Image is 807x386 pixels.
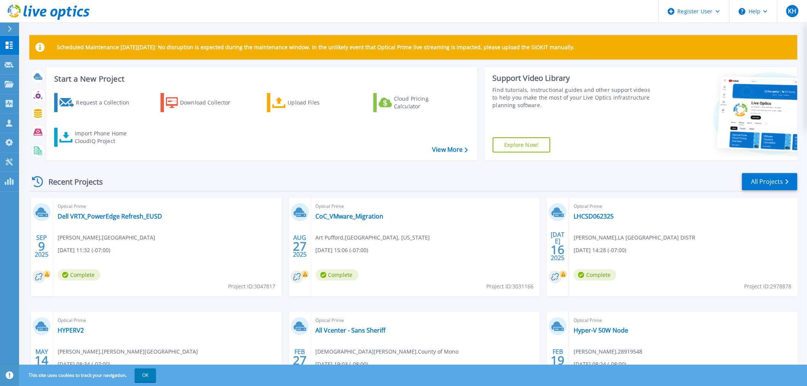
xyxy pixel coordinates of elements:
[316,360,368,368] span: [DATE] 19:03 (-08:00)
[574,202,793,211] span: Optical Prime
[493,137,551,153] a: Explore Now!
[574,246,626,254] span: [DATE] 14:28 (-07:00)
[34,346,49,374] div: MAY 2025
[135,368,156,382] button: OK
[54,75,468,83] h3: Start a New Project
[316,347,459,356] span: [DEMOGRAPHIC_DATA][PERSON_NAME] , County of Mono
[288,95,349,110] div: Upload Files
[742,173,797,190] a: All Projects
[574,347,642,356] span: [PERSON_NAME] , 28919548
[574,233,695,242] span: [PERSON_NAME] , LA [GEOGRAPHIC_DATA] DISTR
[76,95,137,110] div: Request a Collection
[574,269,616,281] span: Complete
[29,172,113,191] div: Recent Projects
[34,232,49,260] div: SEP 2025
[58,360,110,368] span: [DATE] 08:34 (-07:00)
[574,316,793,325] span: Optical Prime
[432,146,468,153] a: View More
[316,233,430,242] span: Art Pufford , [GEOGRAPHIC_DATA], [US_STATE]
[293,243,307,249] span: 27
[35,357,48,363] span: 14
[58,233,155,242] span: [PERSON_NAME] , [GEOGRAPHIC_DATA]
[58,347,198,356] span: [PERSON_NAME] , [PERSON_NAME][GEOGRAPHIC_DATA]
[293,232,307,260] div: AUG 2025
[58,269,100,281] span: Complete
[574,212,614,220] a: LHCSD062325
[267,93,352,112] a: Upload Files
[316,246,368,254] span: [DATE] 15:06 (-07:00)
[316,202,535,211] span: Optical Prime
[180,95,241,110] div: Download Collector
[316,316,535,325] span: Optical Prime
[58,246,110,254] span: [DATE] 11:32 (-07:00)
[373,93,458,112] a: Cloud Pricing Calculator
[551,357,565,363] span: 19
[574,326,628,334] a: Hyper-V 50W Node
[293,357,307,363] span: 27
[57,44,575,50] p: Scheduled Maintenance [DATE][DATE]: No disruption is expected during the maintenance window. In t...
[58,316,277,325] span: Optical Prime
[316,212,384,220] a: CoC_VMware_Migration
[58,326,84,334] a: HYPERV2
[744,282,792,291] span: Project ID: 2978878
[58,202,277,211] span: Optical Prime
[493,73,653,83] div: Support Video Library
[316,326,386,334] a: All Vcenter - Sans Sheriff
[486,282,534,291] span: Project ID: 3031166
[551,232,565,260] div: [DATE] 2025
[58,212,162,220] a: Dell VRTX_PowerEdge Refresh_EUSD
[38,243,45,249] span: 9
[551,346,565,374] div: FEB 2025
[21,368,156,382] span: This site uses cookies to track your navigation.
[293,346,307,374] div: FEB 2025
[161,93,246,112] a: Download Collector
[788,8,796,14] span: KH
[394,95,455,110] div: Cloud Pricing Calculator
[75,130,134,145] div: Import Phone Home CloudIQ Project
[493,86,653,109] div: Find tutorials, instructional guides and other support videos to help you make the most of your L...
[551,246,565,253] span: 16
[574,360,626,368] span: [DATE] 08:24 (-08:00)
[54,93,139,112] a: Request a Collection
[228,282,276,291] span: Project ID: 3047817
[316,269,358,281] span: Complete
